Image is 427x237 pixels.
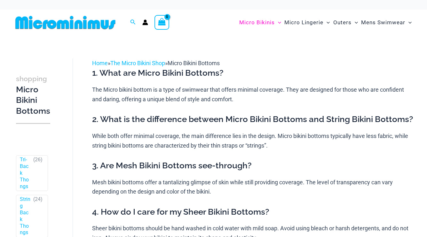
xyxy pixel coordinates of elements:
a: Micro LingerieMenu ToggleMenu Toggle [283,13,331,32]
a: Tri-Back Thongs [20,157,30,190]
h3: 1. What are Micro Bikini Bottoms? [92,68,414,79]
a: Account icon link [142,19,148,25]
h3: Micro Bikini Bottoms [16,73,50,117]
h3: 4. How do I care for my Sheer Bikini Bottoms? [92,207,414,218]
h3: 2. What is the difference between Micro Bikini Bottoms and String Bikini Bottoms? [92,114,414,125]
a: The Micro Bikini Shop [110,60,165,66]
span: shopping [16,75,47,83]
span: Micro Bikini Bottoms [168,60,220,66]
a: String Back Thongs [20,196,30,236]
span: Micro Lingerie [284,14,323,31]
a: View Shopping Cart, empty [154,15,169,30]
h3: 3. Are Mesh Bikini Bottoms see-through? [92,160,414,171]
span: Menu Toggle [323,14,330,31]
span: Mens Swimwear [361,14,405,31]
a: OutersMenu ToggleMenu Toggle [332,13,360,32]
span: 24 [35,196,41,202]
span: ( ) [33,196,43,236]
span: Menu Toggle [352,14,358,31]
p: The Micro bikini bottom is a type of swimwear that offers minimal coverage. They are designed for... [92,85,414,104]
a: Micro BikinisMenu ToggleMenu Toggle [238,13,283,32]
a: Home [92,60,108,66]
a: Mens SwimwearMenu ToggleMenu Toggle [360,13,413,32]
p: Mesh bikini bottoms offer a tantalizing glimpse of skin while still providing coverage. The level... [92,178,414,196]
a: Search icon link [130,19,136,27]
span: Menu Toggle [405,14,412,31]
span: Outers [333,14,352,31]
span: Micro Bikinis [239,14,275,31]
nav: Site Navigation [237,12,414,33]
span: Menu Toggle [275,14,281,31]
span: 26 [35,157,41,163]
img: MM SHOP LOGO FLAT [13,15,118,30]
span: ( ) [33,157,43,190]
p: While both offer minimal coverage, the main difference lies in the design. Micro bikini bottoms t... [92,131,414,150]
span: » » [92,60,220,66]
